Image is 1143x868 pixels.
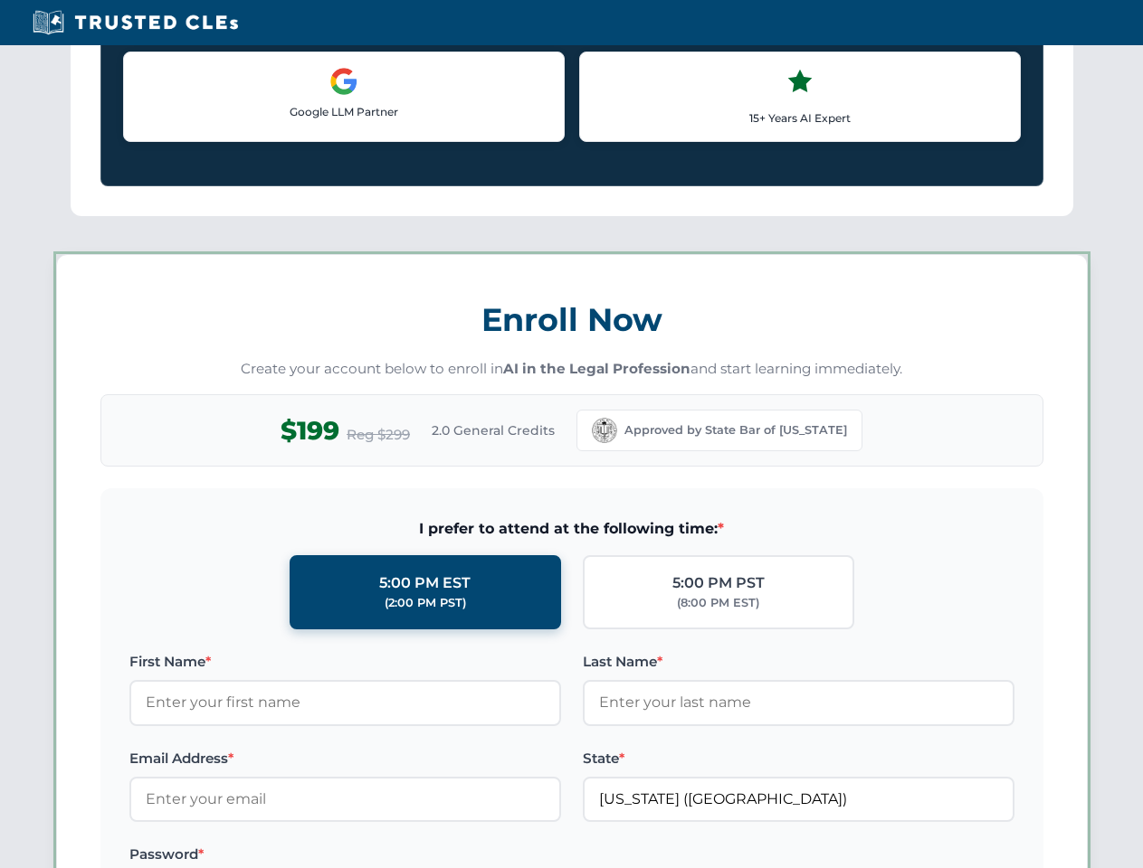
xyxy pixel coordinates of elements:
input: Enter your last name [583,680,1014,725]
div: 5:00 PM PST [672,571,765,595]
span: Reg $299 [347,424,410,446]
input: California (CA) [583,777,1014,822]
p: Google LLM Partner [138,103,549,120]
input: Enter your first name [129,680,561,725]
label: First Name [129,651,561,673]
div: (2:00 PM PST) [385,594,466,612]
img: California Bar [592,418,617,443]
label: State [583,748,1014,769]
label: Password [129,844,561,865]
input: Enter your email [129,777,561,822]
label: Email Address [129,748,561,769]
h3: Enroll Now [100,291,1043,348]
p: 15+ Years AI Expert [595,109,1005,127]
strong: AI in the Legal Profession [503,360,691,377]
img: Google [329,67,358,96]
img: Trusted CLEs [27,9,243,36]
span: I prefer to attend at the following time: [129,517,1014,541]
span: $199 [281,410,339,451]
p: Create your account below to enroll in and start learning immediately. [100,359,1043,380]
div: 5:00 PM EST [379,571,471,595]
div: (8:00 PM EST) [677,594,759,612]
label: Last Name [583,651,1014,673]
span: 2.0 General Credits [432,420,555,440]
span: Approved by State Bar of [US_STATE] [624,421,847,439]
